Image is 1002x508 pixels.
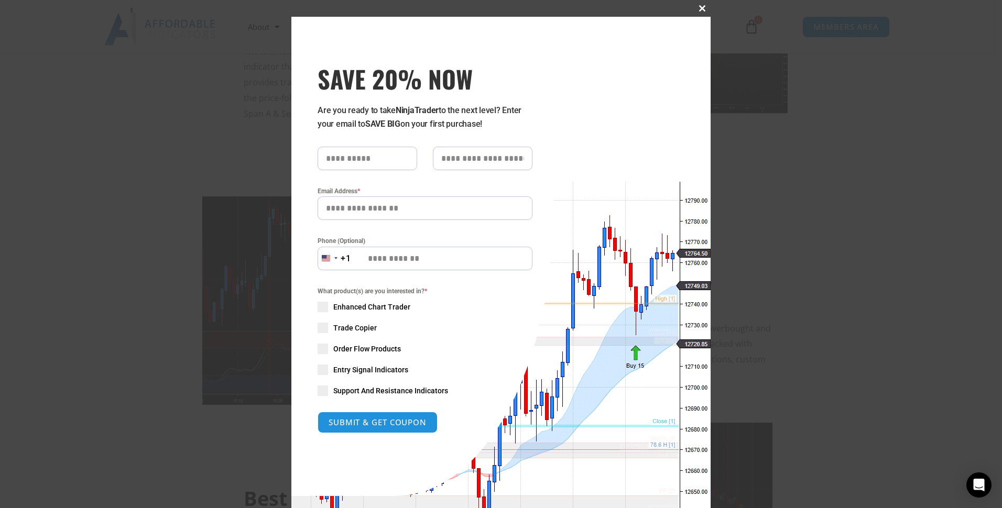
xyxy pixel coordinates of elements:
[318,247,351,270] button: Selected country
[341,252,351,266] div: +1
[318,286,532,296] span: What product(s) are you interested in?
[333,323,377,333] span: Trade Copier
[318,412,438,433] button: SUBMIT & GET COUPON
[318,385,532,396] label: Support And Resistance Indicators
[318,365,532,375] label: Entry Signal Indicators
[333,385,448,396] span: Support And Resistance Indicators
[333,344,401,354] span: Order Flow Products
[318,64,532,93] h3: SAVE 20% NOW
[318,104,532,131] p: Are you ready to take to the next level? Enter your email to on your first purchase!
[318,344,532,354] label: Order Flow Products
[318,186,532,196] label: Email Address
[318,236,532,246] label: Phone (Optional)
[966,472,992,498] div: Open Intercom Messenger
[365,119,400,129] strong: SAVE BIG
[318,323,532,333] label: Trade Copier
[333,365,408,375] span: Entry Signal Indicators
[318,302,532,312] label: Enhanced Chart Trader
[333,302,410,312] span: Enhanced Chart Trader
[396,105,439,115] strong: NinjaTrader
